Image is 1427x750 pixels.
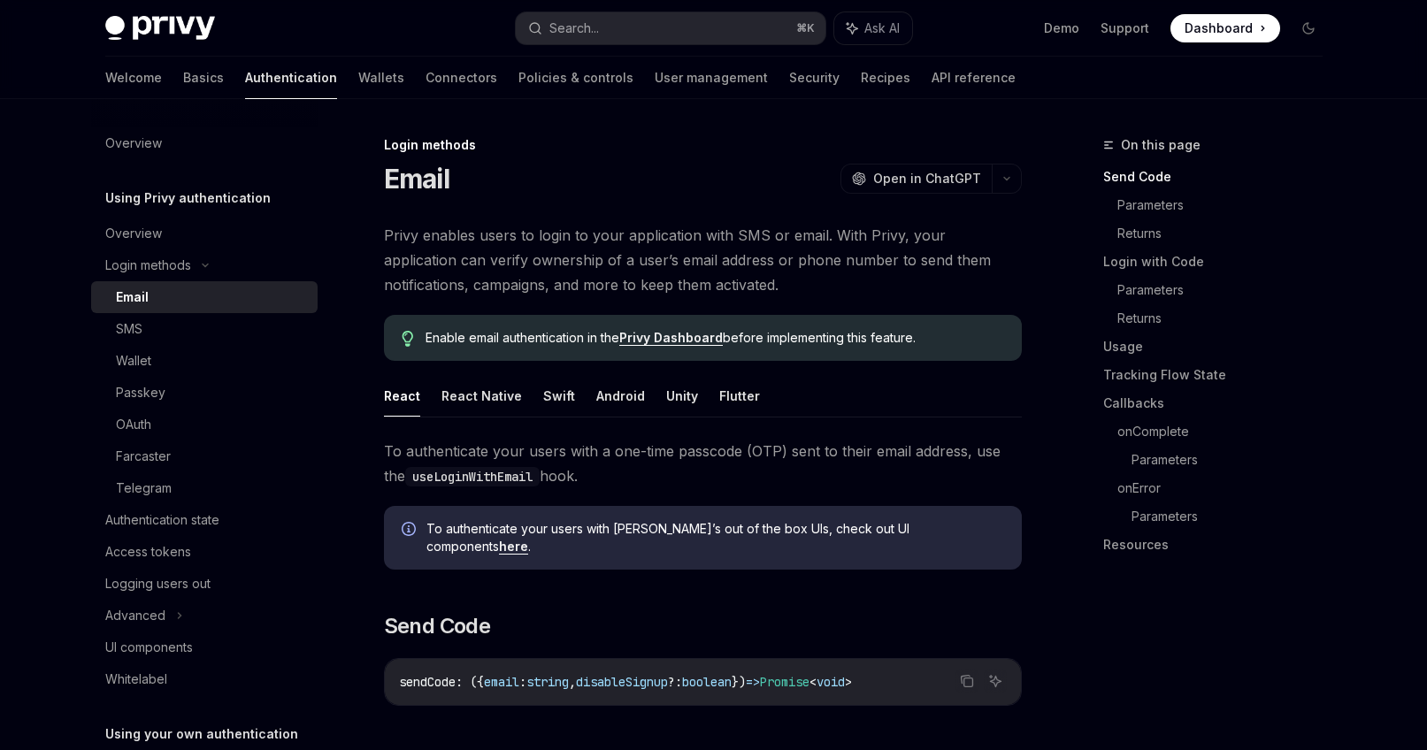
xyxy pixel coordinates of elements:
[666,375,698,417] button: Unity
[105,573,211,594] div: Logging users out
[116,414,151,435] div: OAuth
[1103,389,1337,417] a: Callbacks
[569,674,576,690] span: ,
[668,674,682,690] span: ?:
[441,375,522,417] button: React Native
[499,539,528,555] a: here
[1294,14,1323,42] button: Toggle dark mode
[596,375,645,417] button: Android
[789,57,840,99] a: Security
[1132,502,1337,531] a: Parameters
[1132,446,1337,474] a: Parameters
[105,541,191,562] div: Access tokens
[519,674,526,690] span: :
[105,723,298,745] h5: Using your own authentication
[1101,19,1149,37] a: Support
[91,568,318,600] a: Logging users out
[384,375,420,417] button: React
[105,133,162,154] div: Overview
[732,674,746,690] span: })
[91,504,318,536] a: Authentication state
[402,331,414,347] svg: Tip
[655,57,768,99] a: User management
[864,19,900,37] span: Ask AI
[543,375,575,417] button: Swift
[116,287,149,308] div: Email
[746,674,760,690] span: =>
[91,663,318,695] a: Whitelabel
[116,446,171,467] div: Farcaster
[1117,304,1337,333] a: Returns
[719,375,760,417] button: Flutter
[105,16,215,41] img: dark logo
[1103,333,1337,361] a: Usage
[91,536,318,568] a: Access tokens
[384,223,1022,297] span: Privy enables users to login to your application with SMS or email. With Privy, your application ...
[526,674,569,690] span: string
[456,674,484,690] span: : ({
[619,330,723,346] a: Privy Dashboard
[1117,219,1337,248] a: Returns
[358,57,404,99] a: Wallets
[105,509,219,531] div: Authentication state
[1103,361,1337,389] a: Tracking Flow State
[105,223,162,244] div: Overview
[183,57,224,99] a: Basics
[116,382,165,403] div: Passkey
[932,57,1016,99] a: API reference
[384,612,491,640] span: Send Code
[955,670,978,693] button: Copy the contents from the code block
[105,637,193,658] div: UI components
[1117,417,1337,446] a: onComplete
[116,318,142,340] div: SMS
[105,669,167,690] div: Whitelabel
[861,57,910,99] a: Recipes
[116,350,151,371] div: Wallet
[1044,19,1079,37] a: Demo
[91,345,318,377] a: Wallet
[91,440,318,472] a: Farcaster
[516,12,825,44] button: Search...⌘K
[834,12,912,44] button: Ask AI
[1185,19,1253,37] span: Dashboard
[384,136,1022,154] div: Login methods
[245,57,337,99] a: Authentication
[518,57,633,99] a: Policies & controls
[549,18,599,39] div: Search...
[405,467,540,486] code: useLoginWithEmail
[682,674,732,690] span: boolean
[1117,474,1337,502] a: onError
[1103,248,1337,276] a: Login with Code
[105,255,191,276] div: Login methods
[1170,14,1280,42] a: Dashboard
[105,605,165,626] div: Advanced
[1121,134,1201,156] span: On this page
[384,439,1022,488] span: To authenticate your users with a one-time passcode (OTP) sent to their email address, use the hook.
[105,57,162,99] a: Welcome
[91,377,318,409] a: Passkey
[91,409,318,440] a: OAuth
[91,127,318,159] a: Overview
[91,631,318,663] a: UI components
[576,674,668,690] span: disableSignup
[91,313,318,345] a: SMS
[426,329,1003,347] span: Enable email authentication in the before implementing this feature.
[760,674,809,690] span: Promise
[1117,276,1337,304] a: Parameters
[105,187,271,209] h5: Using Privy authentication
[845,674,852,690] span: >
[384,163,449,195] h1: Email
[984,670,1007,693] button: Ask AI
[399,674,456,690] span: sendCode
[116,478,172,499] div: Telegram
[426,520,1004,555] span: To authenticate your users with [PERSON_NAME]’s out of the box UIs, check out UI components .
[1103,531,1337,559] a: Resources
[1117,191,1337,219] a: Parameters
[484,674,519,690] span: email
[796,21,815,35] span: ⌘ K
[91,281,318,313] a: Email
[402,522,419,540] svg: Info
[840,164,992,194] button: Open in ChatGPT
[1103,163,1337,191] a: Send Code
[426,57,497,99] a: Connectors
